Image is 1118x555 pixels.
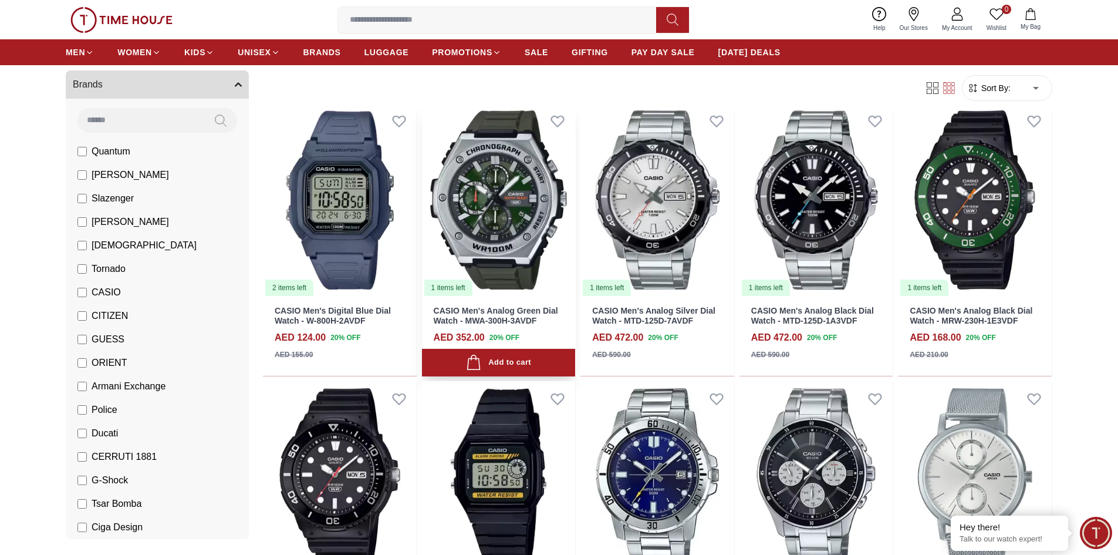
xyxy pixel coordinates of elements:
a: CASIO Men's Analog Silver Dial Watch - MTD-125D-7AVDF [592,306,715,325]
a: [DATE] DEALS [718,42,781,63]
span: CITIZEN [92,309,128,323]
a: CASIO Men's Analog Silver Dial Watch - MTD-125D-7AVDF1 items left [580,103,734,297]
a: PROMOTIONS [432,42,501,63]
input: GUESS [77,335,87,344]
div: AED 590.00 [592,349,630,360]
input: Police [77,405,87,415]
a: BRANDS [303,42,341,63]
input: G-Shock [77,476,87,485]
a: MEN [66,42,94,63]
span: Help [869,23,890,32]
img: ... [70,7,173,33]
input: Armani Exchange [77,382,87,391]
span: Police [92,403,117,417]
span: Armani Exchange [92,379,165,393]
input: [PERSON_NAME] [77,217,87,227]
span: Ducati [92,426,118,440]
span: 0 [1002,5,1011,14]
span: [DATE] DEALS [718,46,781,58]
span: ORIENT [92,356,127,370]
span: CASIO [92,285,121,300]
button: Brands [66,70,249,99]
h4: AED 472.00 [751,331,802,345]
span: 20 % OFF [648,332,678,343]
span: 20 % OFF [966,332,996,343]
div: 1 items left [424,280,472,296]
span: G-Shock [92,473,128,487]
span: Ciga Design [92,520,143,534]
span: Quantum [92,144,130,159]
span: Tornado [92,262,126,276]
a: CASIO Men's Analog Black Dial Watch - MTD-125D-1A3VDF [751,306,874,325]
input: CASIO [77,288,87,297]
span: PAY DAY SALE [631,46,695,58]
div: 2 items left [265,280,313,296]
span: My Bag [1016,22,1045,31]
input: CITIZEN [77,311,87,321]
span: SALE [525,46,548,58]
h4: AED 352.00 [434,331,485,345]
img: CASIO Men's Digital Blue Dial Watch - W-800H-2AVDF [263,103,417,297]
input: [PERSON_NAME] [77,170,87,180]
span: Brands [73,78,103,92]
h4: AED 124.00 [275,331,326,345]
div: 1 items left [742,280,790,296]
div: Add to cart [466,355,531,371]
span: GIFTING [572,46,608,58]
span: CERRUTI 1881 [92,450,157,464]
button: My Bag [1014,6,1048,33]
input: Tsar Bomba [77,499,87,509]
a: GIFTING [572,42,608,63]
input: [DEMOGRAPHIC_DATA] [77,241,87,250]
input: Ducati [77,429,87,438]
span: Wishlist [982,23,1011,32]
span: Tsar Bomba [92,497,141,511]
span: 20 % OFF [807,332,837,343]
div: Hey there! [960,522,1059,533]
a: CASIO Men's Analog Green Dial Watch - MWA-300H-3AVDF [434,306,558,325]
a: CASIO Men's Digital Blue Dial Watch - W-800H-2AVDF [275,306,391,325]
img: CASIO Men's Analog Silver Dial Watch - MTD-125D-7AVDF [580,103,734,297]
a: CASIO Men's Analog Black Dial Watch - MRW-230H-1E3VDF1 items left [898,103,1052,297]
a: CASIO Men's Digital Blue Dial Watch - W-800H-2AVDF2 items left [263,103,417,297]
input: Ciga Design [77,523,87,532]
button: Add to cart [422,349,576,376]
p: Talk to our watch expert! [960,534,1059,544]
a: CASIO Men's Analog Black Dial Watch - MTD-125D-1A3VDF1 items left [739,103,893,297]
img: CASIO Men's Analog Black Dial Watch - MTD-125D-1A3VDF [739,103,893,297]
a: PAY DAY SALE [631,42,695,63]
span: My Account [937,23,977,32]
a: SALE [525,42,548,63]
input: ORIENT [77,358,87,368]
span: 20 % OFF [489,332,519,343]
span: PROMOTIONS [432,46,492,58]
span: GUESS [92,332,124,347]
span: [PERSON_NAME] [92,168,169,182]
span: MEN [66,46,85,58]
span: [PERSON_NAME] [92,215,169,229]
a: Help [866,5,893,35]
span: [DEMOGRAPHIC_DATA] [92,238,197,253]
img: CASIO Men's Analog Black Dial Watch - MRW-230H-1E3VDF [898,103,1052,297]
span: UNISEX [238,46,271,58]
a: Our Stores [893,5,935,35]
a: UNISEX [238,42,279,63]
div: AED 210.00 [910,349,948,360]
a: WOMEN [117,42,161,63]
input: Slazenger [77,194,87,203]
div: Chat Widget [1080,517,1112,549]
div: 1 items left [900,280,948,296]
h4: AED 472.00 [592,331,643,345]
div: 1 items left [583,280,631,296]
div: AED 590.00 [751,349,789,360]
a: LUGGAGE [364,42,409,63]
span: 20 % OFF [330,332,360,343]
input: CERRUTI 1881 [77,452,87,462]
a: KIDS [184,42,214,63]
span: KIDS [184,46,205,58]
img: CASIO Men's Analog Green Dial Watch - MWA-300H-3AVDF [422,103,576,297]
span: BRANDS [303,46,341,58]
span: Our Stores [895,23,933,32]
a: CASIO Men's Analog Green Dial Watch - MWA-300H-3AVDF1 items left [422,103,576,297]
input: Quantum [77,147,87,156]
